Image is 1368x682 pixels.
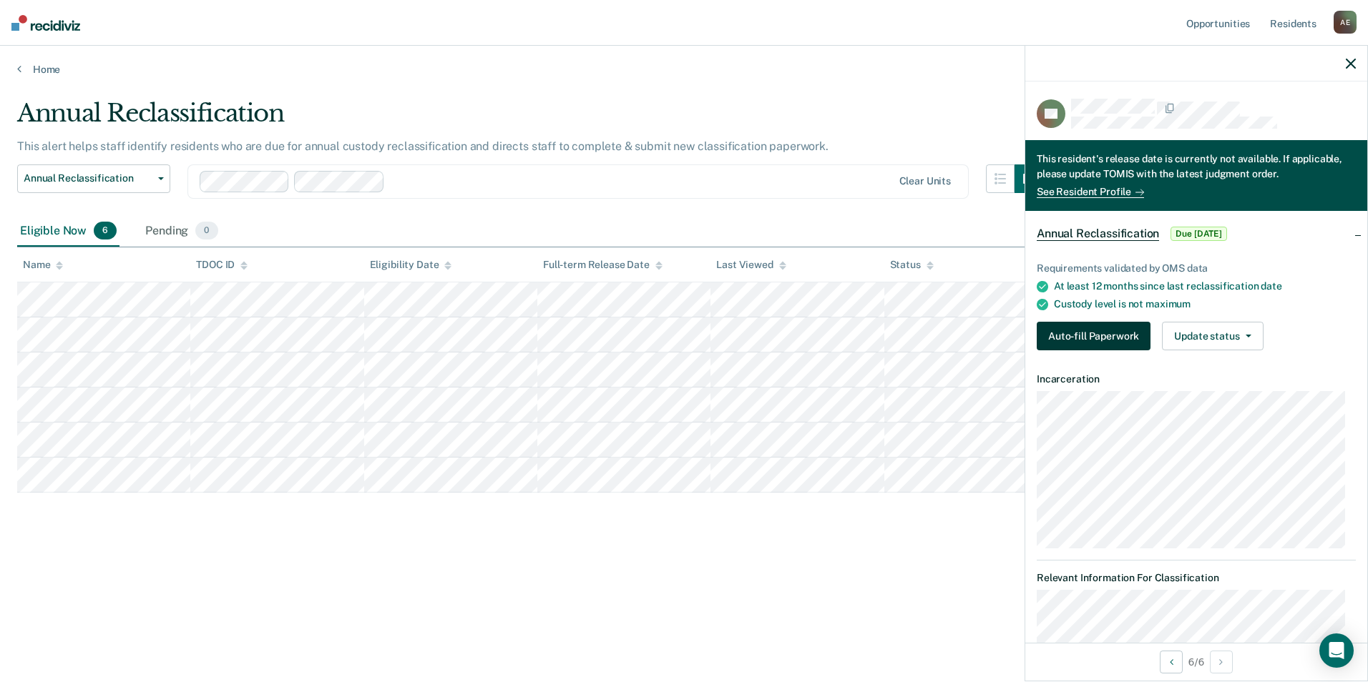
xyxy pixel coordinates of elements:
div: Custody level is not [1054,298,1356,310]
button: Previous Opportunity [1160,651,1183,673]
div: Last Viewed [716,259,786,271]
div: Eligibility Date [370,259,452,271]
dt: Incarceration [1037,373,1356,385]
p: This alert helps staff identify residents who are due for annual custody reclassification and dir... [17,139,829,153]
div: Clear units [899,175,952,187]
div: Eligible Now [17,216,119,247]
button: Next Opportunity [1210,651,1233,673]
div: This resident's release date is currently not available. If applicable, please update TOMIS with ... [1037,152,1356,184]
div: TDOC ID [196,259,248,271]
button: Auto-fill Paperwork [1037,322,1150,350]
div: At least 12 months since last reclassification [1054,280,1356,292]
button: Update status [1162,322,1263,350]
div: 6 / 6 [1025,643,1367,681]
img: Recidiviz [11,15,80,31]
div: Pending [142,216,220,247]
span: Annual Reclassification [1037,227,1159,241]
div: Annual Reclassification [17,99,1043,139]
span: Due [DATE] [1171,227,1227,241]
div: Annual ReclassificationDue [DATE] [1025,211,1367,257]
div: Requirements validated by OMS data [1037,262,1356,275]
div: Status [890,259,934,271]
span: 0 [195,222,218,240]
div: A E [1334,11,1357,34]
a: See Resident Profile [1037,186,1144,198]
span: date [1261,280,1281,292]
div: Open Intercom Messenger [1319,633,1354,668]
a: Navigate to form link [1037,322,1156,350]
div: Full-term Release Date [543,259,663,271]
a: Home [17,63,1351,76]
div: Name [23,259,63,271]
span: Annual Reclassification [24,172,152,184]
dt: Relevant Information For Classification [1037,572,1356,584]
span: 6 [94,222,117,240]
span: maximum [1145,298,1191,310]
